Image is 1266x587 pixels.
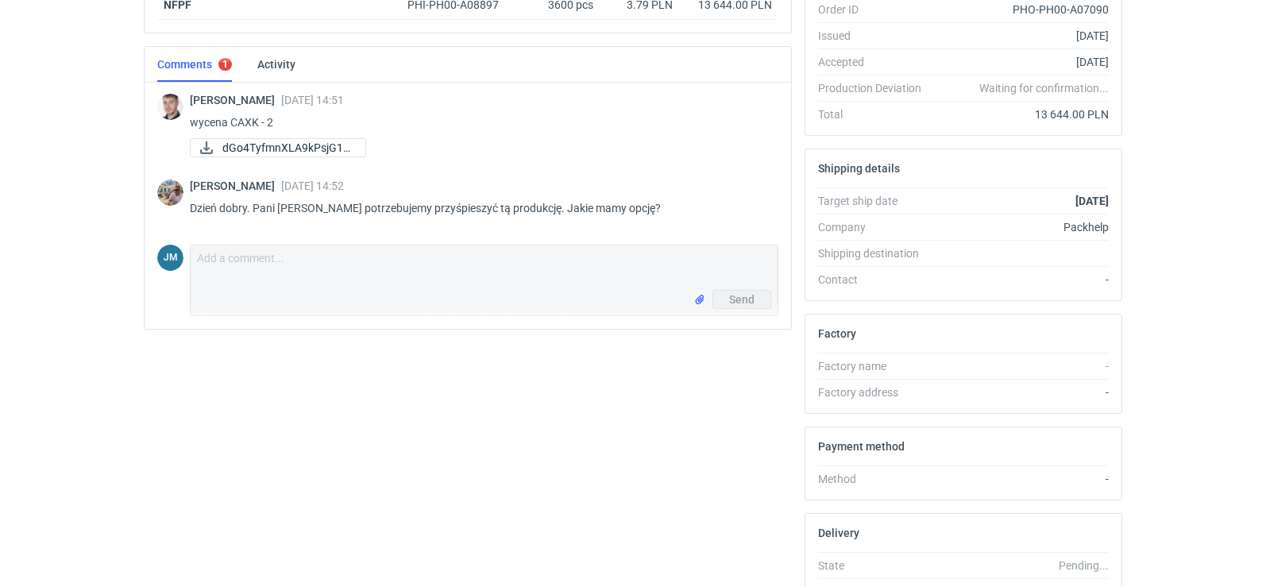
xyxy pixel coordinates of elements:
div: Factory address [818,384,934,400]
div: Issued [818,28,934,44]
div: 13 644.00 PLN [934,106,1109,122]
em: Waiting for confirmation... [979,80,1109,96]
div: dGo4TyfmnXLA9kPsjG1J7gO9UYOYZR2aoDdlVDIG (1).docx [190,138,349,157]
h2: Payment method [818,440,905,453]
div: Packhelp [934,219,1109,235]
a: Activity [257,47,295,82]
div: Order ID [818,2,934,17]
div: - [934,384,1109,400]
em: Pending... [1059,559,1109,572]
div: Factory name [818,358,934,374]
div: PHO-PH00-A07090 [934,2,1109,17]
div: - [934,358,1109,374]
div: [DATE] [934,54,1109,70]
p: wycena CAXK - 2 [190,113,766,132]
div: State [818,558,934,573]
div: Method [818,471,934,487]
div: Total [818,106,934,122]
h2: Factory [818,327,856,340]
div: Shipping destination [818,245,934,261]
div: Joanna Myślak [157,245,183,271]
span: [DATE] 14:51 [281,94,344,106]
a: dGo4TyfmnXLA9kPsjG1J... [190,138,366,157]
div: 1 [222,59,228,70]
div: Production Deviation [818,80,934,96]
div: Target ship date [818,193,934,209]
p: Dzień dobry. Pani [PERSON_NAME] potrzebujemy przyśpieszyć tą produkcję. Jakie mamy opcję? [190,199,766,218]
span: [PERSON_NAME] [190,94,281,106]
strong: [DATE] [1075,195,1109,207]
h2: Delivery [818,527,859,539]
button: Send [712,290,771,309]
span: [PERSON_NAME] [190,180,281,192]
figcaption: JM [157,245,183,271]
span: [DATE] 14:52 [281,180,344,192]
img: Maciej Sikora [157,94,183,120]
span: dGo4TyfmnXLA9kPsjG1J... [222,139,353,156]
span: Send [729,294,755,305]
div: - [934,471,1109,487]
img: Michał Palasek [157,180,183,206]
div: - [934,272,1109,288]
div: Contact [818,272,934,288]
h2: Shipping details [818,162,900,175]
div: [DATE] [934,28,1109,44]
a: Comments1 [157,47,232,82]
div: Accepted [818,54,934,70]
div: Company [818,219,934,235]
